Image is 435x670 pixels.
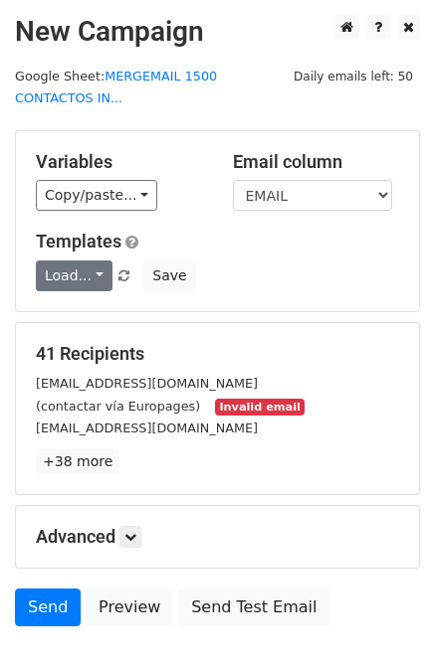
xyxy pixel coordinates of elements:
a: Load... [36,260,112,291]
a: Send [15,588,81,626]
a: Send Test Email [178,588,329,626]
small: (contactar vía Europages) [36,399,200,414]
span: Daily emails left: 50 [287,66,420,87]
a: Preview [86,588,173,626]
a: Templates [36,231,121,251]
small: [EMAIL_ADDRESS][DOMAIN_NAME] [36,376,258,391]
a: Copy/paste... [36,180,157,211]
small: [EMAIL_ADDRESS][DOMAIN_NAME] [36,420,258,435]
a: +38 more [36,449,119,474]
small: Google Sheet: [15,69,217,106]
iframe: Chat Widget [335,575,435,670]
h5: Email column [233,151,400,173]
h5: Advanced [36,526,399,548]
small: Invalid email [215,399,305,416]
div: Widget de chat [335,575,435,670]
a: Daily emails left: 50 [287,69,420,84]
h5: 41 Recipients [36,343,399,365]
a: MERGEMAIL 1500 CONTACTOS IN... [15,69,217,106]
button: Save [143,260,195,291]
h5: Variables [36,151,203,173]
h2: New Campaign [15,15,420,49]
